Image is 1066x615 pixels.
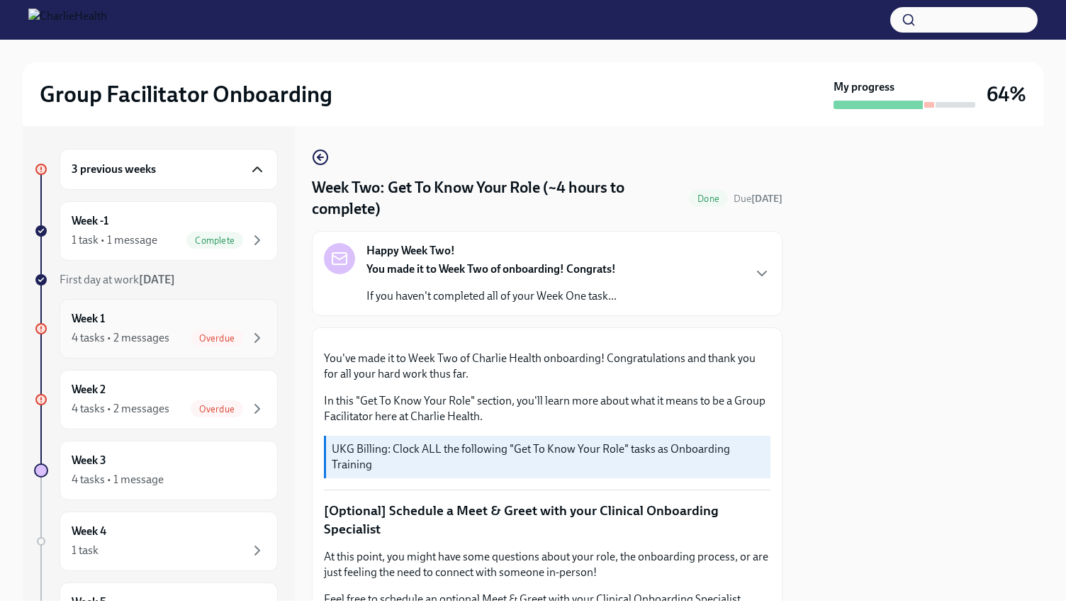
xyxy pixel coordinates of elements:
span: Overdue [191,404,243,414]
div: 4 tasks • 2 messages [72,330,169,346]
div: 4 tasks • 2 messages [72,401,169,417]
a: First day at work[DATE] [34,272,278,288]
h6: Week 4 [72,524,106,539]
strong: You made it to Week Two of onboarding! Congrats! [366,262,616,276]
a: Week -11 task • 1 messageComplete [34,201,278,261]
h6: Week -1 [72,213,108,229]
p: [Optional] Schedule a Meet & Greet with your Clinical Onboarding Specialist [324,502,770,538]
div: 1 task [72,543,99,558]
h2: Group Facilitator Onboarding [40,80,332,108]
span: Due [734,193,782,205]
div: 3 previous weeks [60,149,278,190]
h6: Week 5 [72,594,106,610]
h6: Week 1 [72,311,105,327]
strong: [DATE] [139,273,175,286]
p: If you haven't completed all of your Week One task... [366,288,617,304]
h4: Week Two: Get To Know Your Role (~4 hours to complete) [312,177,683,220]
strong: My progress [834,79,894,95]
strong: Happy Week Two! [366,243,455,259]
a: Week 34 tasks • 1 message [34,441,278,500]
p: UKG Billing: Clock ALL the following "Get To Know Your Role" tasks as Onboarding Training [332,441,765,473]
span: Overdue [191,333,243,344]
a: Week 14 tasks • 2 messagesOverdue [34,299,278,359]
span: August 4th, 2025 07:00 [734,192,782,205]
div: 4 tasks • 1 message [72,472,164,487]
h6: Week 2 [72,382,106,397]
a: Week 41 task [34,512,278,571]
div: 1 task • 1 message [72,232,157,248]
a: Week 24 tasks • 2 messagesOverdue [34,370,278,429]
p: At this point, you might have some questions about your role, the onboarding process, or are just... [324,549,770,580]
span: First day at work [60,273,175,286]
strong: [DATE] [751,193,782,205]
p: You've made it to Week Two of Charlie Health onboarding! Congratulations and thank you for all yo... [324,351,770,382]
h6: Week 3 [72,453,106,468]
h6: 3 previous weeks [72,162,156,177]
p: In this "Get To Know Your Role" section, you'll learn more about what it means to be a Group Faci... [324,393,770,424]
h3: 64% [987,81,1026,107]
img: CharlieHealth [28,9,107,31]
span: Complete [186,235,243,246]
span: Done [689,193,728,204]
